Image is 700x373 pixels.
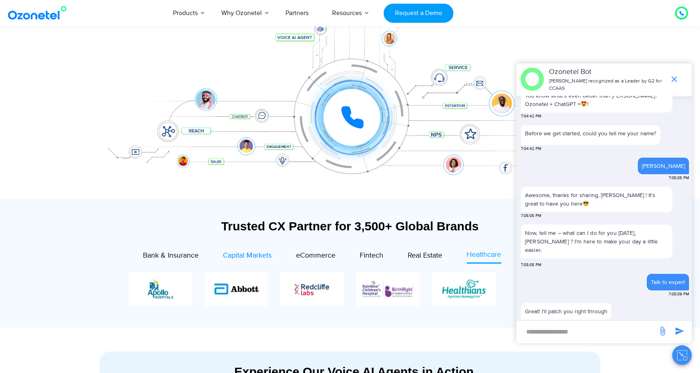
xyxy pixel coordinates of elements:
span: Bank & Insurance [143,251,199,260]
div: new-msg-input [521,325,654,339]
div: Image Carousel [129,272,571,306]
span: eCommerce [296,251,336,260]
p: You know what's even better than [PERSON_NAME]? Ozonetel + ChatGPT = ! [525,91,668,108]
p: Great! I'll patch you right through [525,307,607,316]
p: Now, tell me – what can I do for you [DATE], [PERSON_NAME] ? I'm here to make your day a little e... [521,225,672,258]
a: Request a Demo [384,4,453,23]
div: Trusted CX Partner for 3,500+ Global Brands [100,219,600,233]
a: Real Estate [408,249,443,264]
span: send message [672,323,688,339]
a: Healthcare [467,249,501,264]
p: [PERSON_NAME] recognized as a Leader by G2 for CCAAS [549,78,665,92]
p: Ozonetel Bot [549,67,665,78]
span: Real Estate [408,251,443,260]
img: 😎 [583,201,589,206]
p: Awesome, thanks for sharing, [PERSON_NAME] ! It's great to have you here [525,191,668,208]
span: 7:05:05 PM [669,175,689,181]
span: Healthcare [467,250,501,259]
a: Fintech [360,249,384,264]
div: Talk to expert [651,278,685,286]
span: 7:05:05 PM [521,262,541,268]
button: Close chat [672,345,692,365]
span: end chat or minimize [666,71,683,87]
img: 😍 [581,101,587,107]
span: 7:04:42 PM [521,113,541,119]
div: [PERSON_NAME] [642,162,685,170]
a: Bank & Insurance [143,249,199,264]
span: Fintech [360,251,384,260]
a: eCommerce [296,249,336,264]
span: send message [655,323,671,339]
span: 7:05:05 PM [521,213,541,219]
a: Capital Markets [223,249,272,264]
span: Capital Markets [223,251,272,260]
span: 7:04:42 PM [521,146,541,152]
span: 7:05:09 PM [669,291,689,297]
p: Before we get started, could you tell me your name? [525,129,656,138]
img: header [521,67,544,91]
